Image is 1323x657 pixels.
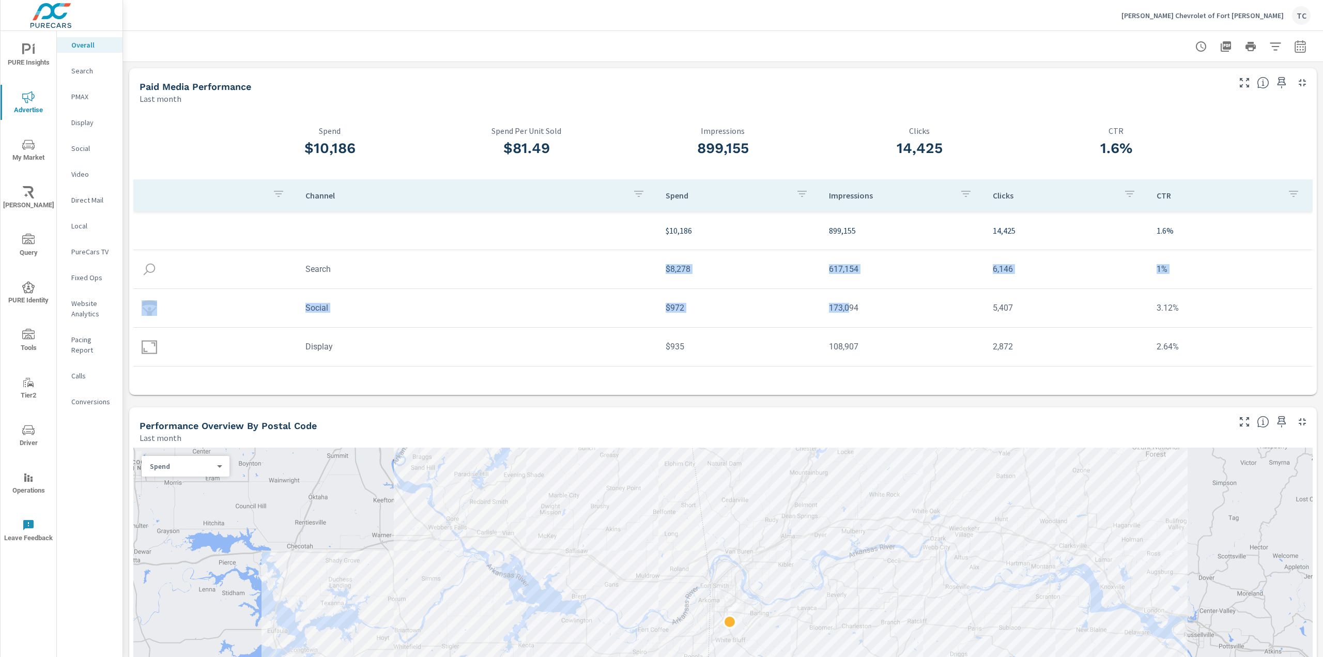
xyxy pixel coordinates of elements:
p: Display [71,117,114,128]
div: Fixed Ops [57,270,122,285]
td: 173,094 [821,295,984,321]
td: Search [297,256,657,282]
img: icon-search.svg [142,262,157,277]
button: Apply Filters [1265,36,1286,57]
p: Last month [140,432,181,444]
td: 1% [1148,256,1312,282]
div: Social [57,141,122,156]
p: Direct Mail [71,195,114,205]
h3: 1.6% [1018,140,1214,157]
span: Understand performance data by postal code. Individual postal codes can be selected and expanded ... [1257,416,1269,428]
p: Spend [232,126,428,135]
div: Calls [57,368,122,384]
td: 108,907 [821,333,984,360]
span: Query [4,234,53,259]
p: Last month [140,93,181,105]
span: PURE Identity [4,281,53,307]
div: Spend [142,462,221,471]
h3: 899,155 [625,140,821,157]
p: Clicks [821,126,1018,135]
span: My Market [4,139,53,164]
p: Conversions [71,396,114,407]
div: Pacing Report [57,332,122,358]
p: Clicks [993,190,1115,201]
p: $10,186 [666,224,813,237]
p: Social [71,143,114,154]
div: Local [57,218,122,234]
div: Overall [57,37,122,53]
span: Understand performance metrics over the selected time range. [1257,77,1269,89]
p: PureCars TV [71,247,114,257]
div: Website Analytics [57,296,122,322]
div: TC [1292,6,1311,25]
span: [PERSON_NAME] [4,186,53,211]
p: Local [71,221,114,231]
button: Minimize Widget [1294,414,1311,430]
p: Impressions [829,190,951,201]
div: nav menu [1,31,56,554]
img: icon-social.svg [142,300,157,316]
div: PMAX [57,89,122,104]
p: Channel [305,190,624,201]
p: Spend Per Unit Sold [428,126,625,135]
td: 3.12% [1148,295,1312,321]
td: $935 [657,333,821,360]
p: CTR [1157,190,1279,201]
p: Website Analytics [71,298,114,319]
div: Conversions [57,394,122,409]
span: Driver [4,424,53,449]
p: Fixed Ops [71,272,114,283]
div: PureCars TV [57,244,122,259]
h3: $10,186 [232,140,428,157]
span: Leave Feedback [4,519,53,544]
td: Display [297,333,657,360]
p: Impressions [625,126,821,135]
td: 5,407 [984,295,1148,321]
button: Print Report [1240,36,1261,57]
h5: Performance Overview By Postal Code [140,420,317,431]
h5: Paid Media Performance [140,81,251,92]
div: Display [57,115,122,130]
p: Spend [666,190,788,201]
p: Spend [150,462,213,471]
td: Social [297,295,657,321]
img: icon-display.svg [142,339,157,355]
span: Save this to your personalized report [1273,414,1290,430]
div: Video [57,166,122,182]
p: 899,155 [829,224,976,237]
p: Overall [71,40,114,50]
span: PURE Insights [4,43,53,69]
p: 1.6% [1157,224,1304,237]
span: Tier2 [4,376,53,402]
button: Make Fullscreen [1236,74,1253,91]
p: [PERSON_NAME] Chevrolet of Fort [PERSON_NAME] [1121,11,1284,20]
td: $8,278 [657,256,821,282]
span: Advertise [4,91,53,116]
td: 2,872 [984,333,1148,360]
td: 2.64% [1148,333,1312,360]
p: Search [71,66,114,76]
span: Operations [4,471,53,497]
span: Tools [4,329,53,354]
p: Calls [71,371,114,381]
h3: 14,425 [821,140,1018,157]
td: $972 [657,295,821,321]
p: Pacing Report [71,334,114,355]
p: Video [71,169,114,179]
h3: $81.49 [428,140,625,157]
button: "Export Report to PDF" [1216,36,1236,57]
td: 617,154 [821,256,984,282]
td: 6,146 [984,256,1148,282]
button: Minimize Widget [1294,74,1311,91]
p: 14,425 [993,224,1140,237]
p: CTR [1018,126,1214,135]
button: Make Fullscreen [1236,414,1253,430]
div: Search [57,63,122,79]
span: Save this to your personalized report [1273,74,1290,91]
div: Direct Mail [57,192,122,208]
p: PMAX [71,91,114,102]
button: Select Date Range [1290,36,1311,57]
